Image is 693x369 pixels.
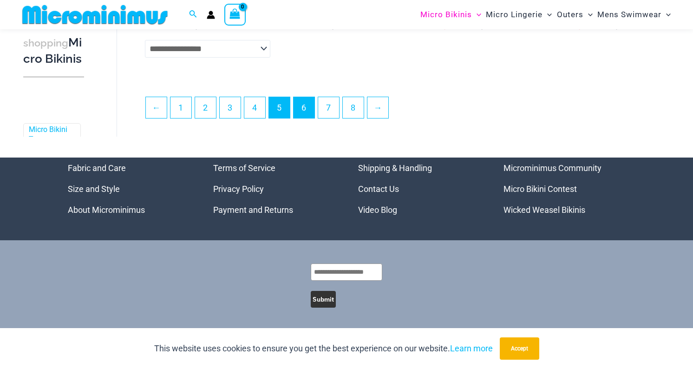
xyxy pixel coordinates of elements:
[194,22,198,31] span: $
[189,9,197,20] a: Search icon link
[213,163,275,173] a: Terms of Service
[615,22,619,31] span: $
[484,3,554,26] a: Micro LingerieMenu ToggleMenu Toggle
[23,35,84,67] h3: Micro Bikinis
[480,22,513,31] bdi: 279 USD
[503,205,585,215] a: Wicked Weasel Bikinis
[661,3,671,26] span: Menu Toggle
[615,22,647,31] bdi: 139 USD
[195,97,216,118] a: Page 2
[443,22,476,31] bdi: 301 USD
[244,97,265,118] a: Page 4
[224,4,246,25] a: View Shopping Cart, empty
[367,97,388,118] a: →
[503,184,577,194] a: Micro Bikini Contest
[68,158,190,220] nav: Menu
[472,3,481,26] span: Menu Toggle
[358,158,480,220] aside: Footer Widget 3
[358,184,399,194] a: Contact Us
[597,3,661,26] span: Mens Swimwear
[68,158,190,220] aside: Footer Widget 1
[68,163,126,173] a: Fabric and Care
[19,4,171,25] img: MM SHOP LOGO FLAT
[294,97,314,118] a: Page 6
[358,158,480,220] nav: Menu
[68,184,120,194] a: Size and Style
[583,3,593,26] span: Menu Toggle
[450,343,493,353] a: Learn more
[311,291,336,308] button: Submit
[269,97,290,118] span: Page 5
[213,158,335,220] aside: Footer Widget 2
[170,97,191,118] a: Page 1
[343,97,364,118] a: Page 8
[146,97,167,118] a: ←
[503,158,626,220] aside: Footer Widget 4
[480,22,484,31] span: $
[358,163,432,173] a: Shipping & Handling
[68,205,145,215] a: About Microminimus
[23,37,68,49] span: shopping
[555,3,595,26] a: OutersMenu ToggleMenu Toggle
[577,22,582,31] span: $
[543,3,552,26] span: Menu Toggle
[500,337,539,360] button: Accept
[318,97,339,118] a: Page 7
[420,3,472,26] span: Micro Bikinis
[443,22,447,31] span: $
[358,205,397,215] a: Video Blog
[331,22,355,31] bdi: 0 USD
[145,97,674,124] nav: Product Pagination
[418,3,484,26] a: Micro BikinisMenu ToggleMenu Toggle
[486,3,543,26] span: Micro Lingerie
[207,11,215,19] a: Account icon link
[213,205,293,215] a: Payment and Returns
[503,163,601,173] a: Microminimus Community
[595,3,673,26] a: Mens SwimwearMenu ToggleMenu Toggle
[220,97,241,118] a: Page 3
[331,22,335,31] span: $
[577,22,610,31] bdi: 149 USD
[194,22,223,31] bdi: 53 USD
[417,1,674,28] nav: Site Navigation
[213,184,264,194] a: Privacy Policy
[503,158,626,220] nav: Menu
[154,342,493,356] p: This website uses cookies to ensure you get the best experience on our website.
[213,158,335,220] nav: Menu
[557,3,583,26] span: Outers
[29,125,73,145] a: Micro Bikini Tops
